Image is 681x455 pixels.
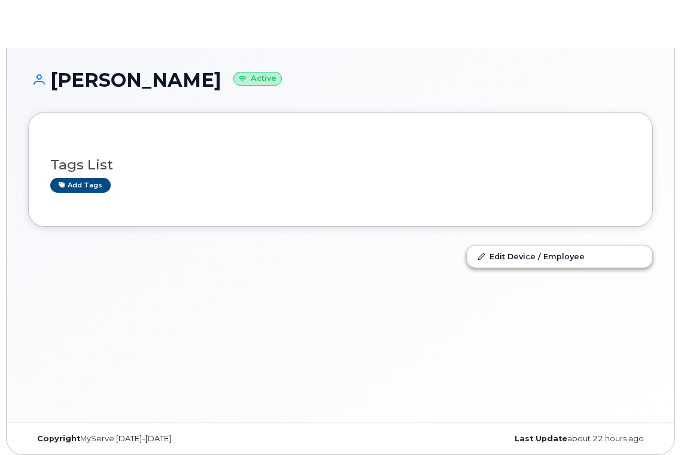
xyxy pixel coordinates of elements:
[50,178,111,193] a: Add tags
[28,434,340,444] div: MyServe [DATE]–[DATE]
[50,157,631,172] h3: Tags List
[340,434,653,444] div: about 22 hours ago
[467,245,652,267] a: Edit Device / Employee
[233,72,282,86] small: Active
[515,434,567,443] strong: Last Update
[28,69,653,90] h1: [PERSON_NAME]
[37,434,80,443] strong: Copyright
